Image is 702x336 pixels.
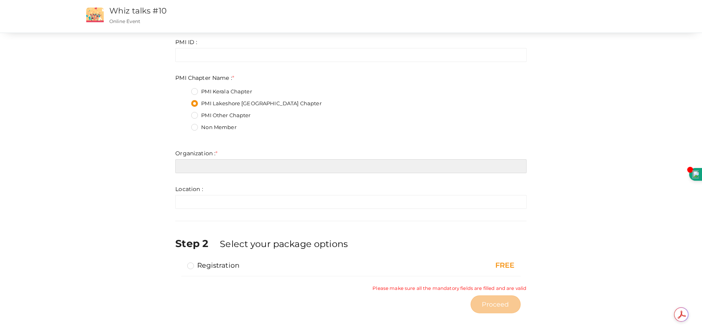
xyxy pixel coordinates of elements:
[372,285,526,292] small: Please make sure all the mandatory fields are filled and are valid
[175,149,217,157] label: Organization :
[109,6,167,15] a: Whiz talks #10
[415,261,514,271] div: FREE
[471,295,521,313] button: Proceed
[187,261,239,270] label: Registration
[109,18,460,25] p: Online Event
[482,300,509,309] span: Proceed
[86,8,104,22] img: event2.png
[220,238,348,250] label: Select your package options
[191,124,236,131] label: Non Member
[175,236,218,251] label: Step 2
[191,88,252,96] label: PMI Kerala Chapter
[191,112,250,120] label: PMI Other Chapter
[175,74,234,82] label: PMI Chapter Name :
[191,100,321,108] label: PMI Lakeshore [GEOGRAPHIC_DATA] Chapter
[175,38,197,46] label: PMI ID :
[175,185,203,193] label: Location :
